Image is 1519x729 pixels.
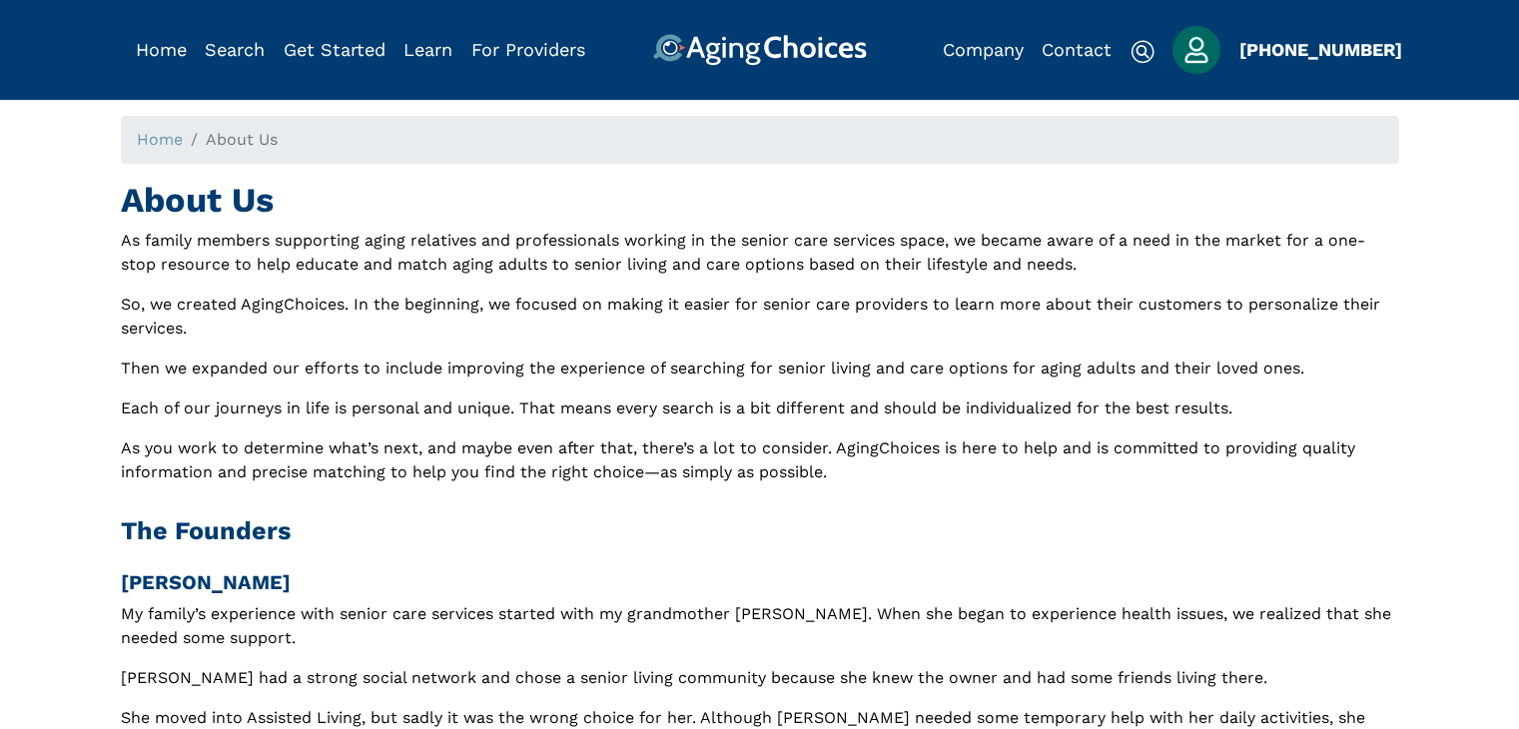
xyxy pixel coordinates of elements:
a: For Providers [471,39,585,60]
p: As family members supporting aging relatives and professionals working in the senior care service... [121,229,1399,277]
img: user_avatar.jpg [1172,26,1220,74]
p: Then we expanded our efforts to include improving the experience of searching for senior living a... [121,357,1399,380]
nav: breadcrumb [121,116,1399,164]
div: Popover trigger [1172,26,1220,74]
h3: [PERSON_NAME] [121,570,1399,594]
h1: About Us [121,180,1399,221]
div: Popover trigger [205,34,265,66]
span: About Us [206,130,278,149]
a: Contact [1042,39,1112,60]
p: My family’s experience with senior care services started with my grandmother [PERSON_NAME]. When ... [121,602,1399,650]
p: So, we created AgingChoices. In the beginning, we focused on making it easier for senior care pro... [121,293,1399,341]
a: [PHONE_NUMBER] [1239,39,1402,60]
p: Each of our journeys in life is personal and unique. That means every search is a bit different a... [121,396,1399,420]
a: Home [137,130,183,149]
img: AgingChoices [652,34,866,66]
a: Get Started [284,39,385,60]
a: Home [136,39,187,60]
p: As you work to determine what’s next, and maybe even after that, there’s a lot to consider. Aging... [121,436,1399,484]
p: [PERSON_NAME] had a strong social network and chose a senior living community because she knew th... [121,666,1399,690]
a: Learn [403,39,452,60]
a: Company [943,39,1024,60]
img: search-icon.svg [1131,40,1154,64]
h2: The Founders [121,516,1399,546]
a: Search [205,39,265,60]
